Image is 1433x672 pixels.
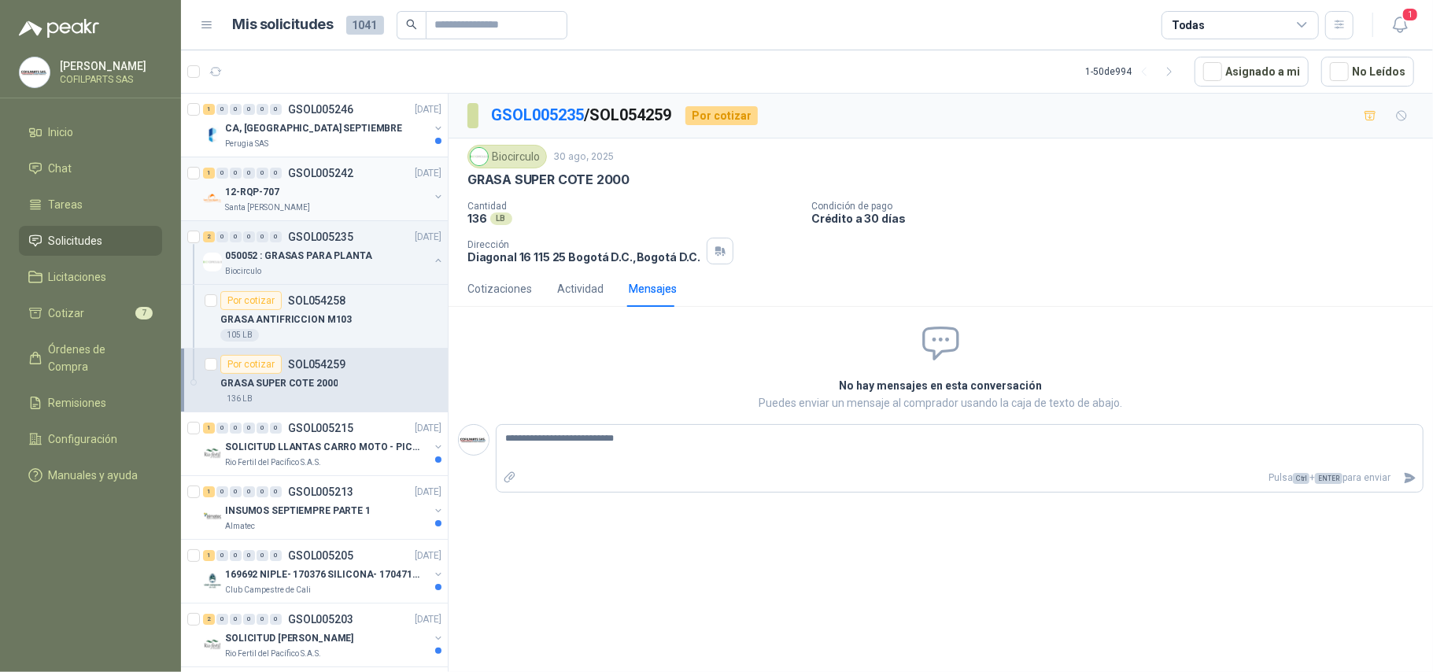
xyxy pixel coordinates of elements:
[288,614,353,625] p: GSOL005203
[1172,17,1205,34] div: Todas
[415,166,441,181] p: [DATE]
[230,231,242,242] div: 0
[243,168,255,179] div: 0
[243,231,255,242] div: 0
[225,265,261,278] p: Biocirculo
[1397,464,1423,492] button: Enviar
[490,212,512,225] div: LB
[651,394,1232,412] p: Puedes enviar un mensaje al comprador usando la caja de texto de abajo.
[467,280,532,297] div: Cotizaciones
[270,614,282,625] div: 0
[270,231,282,242] div: 0
[288,359,345,370] p: SOL054259
[406,19,417,30] span: search
[415,485,441,500] p: [DATE]
[1315,473,1343,484] span: ENTER
[811,201,1427,212] p: Condición de pago
[203,253,222,271] img: Company Logo
[19,262,162,292] a: Licitaciones
[216,104,228,115] div: 0
[49,268,107,286] span: Licitaciones
[216,486,228,497] div: 0
[415,548,441,563] p: [DATE]
[135,307,153,319] span: 7
[49,305,85,322] span: Cotizar
[346,16,384,35] span: 1041
[216,550,228,561] div: 0
[203,100,445,150] a: 1 0 0 0 0 0 GSOL005246[DATE] Company LogoCA, [GEOGRAPHIC_DATA] SEPTIEMBREPerugia SAS
[203,486,215,497] div: 1
[203,635,222,654] img: Company Logo
[60,75,158,84] p: COFILPARTS SAS
[257,614,268,625] div: 0
[20,57,50,87] img: Company Logo
[203,419,445,469] a: 1 0 0 0 0 0 GSOL005215[DATE] Company LogoSOLICITUD LLANTAS CARRO MOTO - PICHINDERio Fertil del Pa...
[225,456,321,469] p: Rio Fertil del Pacífico S.A.S.
[243,614,255,625] div: 0
[203,482,445,533] a: 1 0 0 0 0 0 GSOL005213[DATE] Company LogoINSUMOS SEPTIEMPRE PARTE 1Almatec
[415,230,441,245] p: [DATE]
[19,334,162,382] a: Órdenes de Compra
[216,614,228,625] div: 0
[225,631,353,646] p: SOLICITUD [PERSON_NAME]
[203,423,215,434] div: 1
[491,105,584,124] a: GSOL005235
[257,550,268,561] div: 0
[497,464,523,492] label: Adjuntar archivos
[1386,11,1414,39] button: 1
[220,355,282,374] div: Por cotizar
[257,231,268,242] div: 0
[243,423,255,434] div: 0
[651,377,1232,394] h2: No hay mensajes en esta conversación
[467,212,487,225] p: 136
[257,486,268,497] div: 0
[203,550,215,561] div: 1
[415,612,441,627] p: [DATE]
[230,550,242,561] div: 0
[288,550,353,561] p: GSOL005205
[203,546,445,596] a: 1 0 0 0 0 0 GSOL005205[DATE] Company Logo169692 NIPLE- 170376 SILICONA- 170471 VALVULA REGClub Ca...
[19,424,162,454] a: Configuración
[181,285,448,349] a: Por cotizarSOL054258GRASA ANTIFRICCION M103105 LB
[225,249,372,264] p: 050052 : GRASAS PARA PLANTA
[225,648,321,660] p: Rio Fertil del Pacífico S.A.S.
[557,280,604,297] div: Actividad
[288,168,353,179] p: GSOL005242
[19,388,162,418] a: Remisiones
[685,106,758,125] div: Por cotizar
[629,280,677,297] div: Mensajes
[225,520,255,533] p: Almatec
[203,164,445,214] a: 1 0 0 0 0 0 GSOL005242[DATE] Company Logo12-RQP-707Santa [PERSON_NAME]
[1085,59,1182,84] div: 1 - 50 de 994
[257,168,268,179] div: 0
[19,19,99,38] img: Logo peakr
[225,584,311,596] p: Club Campestre de Cali
[216,423,228,434] div: 0
[288,231,353,242] p: GSOL005235
[257,104,268,115] div: 0
[467,172,630,188] p: GRASA SUPER COTE 2000
[243,486,255,497] div: 0
[288,423,353,434] p: GSOL005215
[49,232,103,249] span: Solicitudes
[1402,7,1419,22] span: 1
[19,460,162,490] a: Manuales y ayuda
[203,231,215,242] div: 2
[523,464,1398,492] p: Pulsa + para enviar
[216,168,228,179] div: 0
[49,124,74,141] span: Inicio
[230,423,242,434] div: 0
[270,104,282,115] div: 0
[459,425,489,455] img: Company Logo
[181,349,448,412] a: Por cotizarSOL054259GRASA SUPER COTE 2000136 LB
[288,295,345,306] p: SOL054258
[203,610,445,660] a: 2 0 0 0 0 0 GSOL005203[DATE] Company LogoSOLICITUD [PERSON_NAME]Rio Fertil del Pacífico S.A.S.
[467,201,799,212] p: Cantidad
[1321,57,1414,87] button: No Leídos
[203,125,222,144] img: Company Logo
[49,196,83,213] span: Tareas
[203,227,445,278] a: 2 0 0 0 0 0 GSOL005235[DATE] Company Logo050052 : GRASAS PARA PLANTABiocirculo
[225,121,402,136] p: CA, [GEOGRAPHIC_DATA] SEPTIEMBRE
[270,550,282,561] div: 0
[230,168,242,179] div: 0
